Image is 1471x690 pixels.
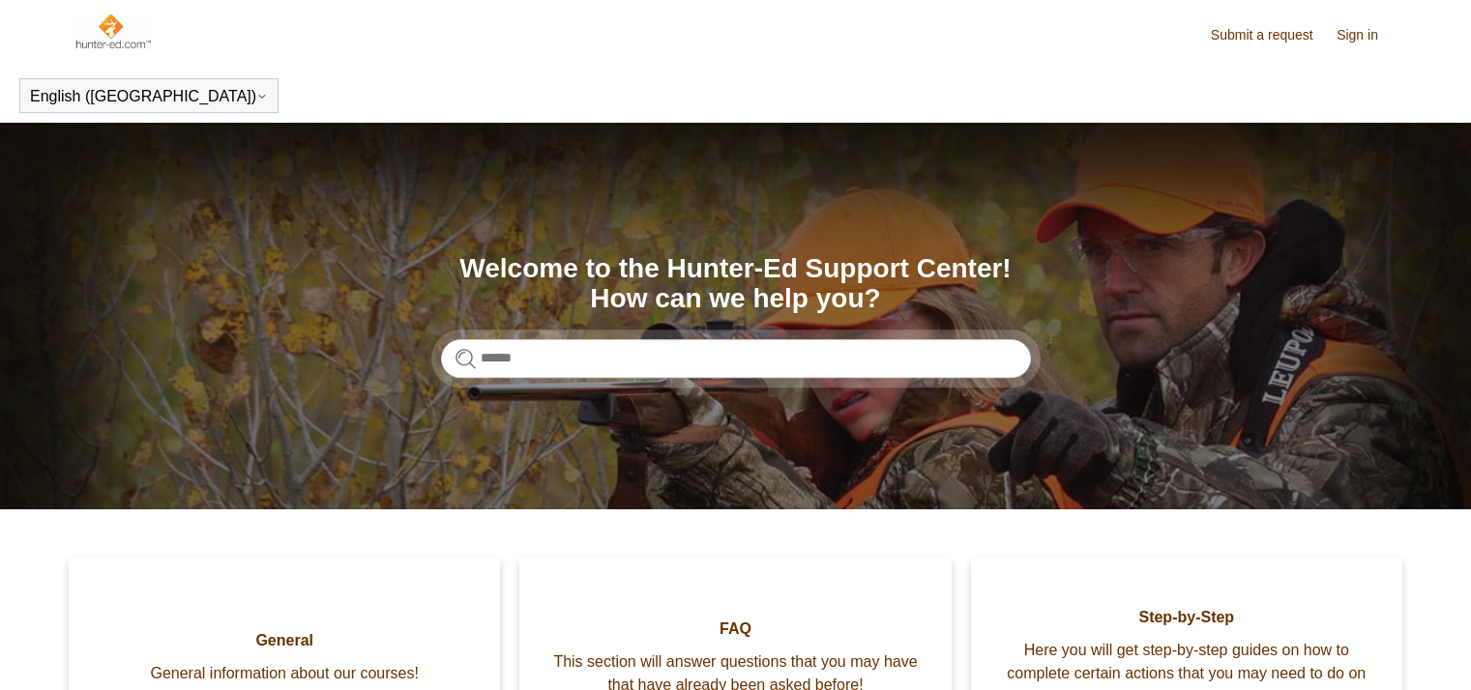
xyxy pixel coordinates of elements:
[548,618,922,641] span: FAQ
[441,339,1031,378] input: Search
[441,254,1031,314] h1: Welcome to the Hunter-Ed Support Center! How can we help you?
[1211,25,1333,45] a: Submit a request
[30,88,268,105] button: English ([GEOGRAPHIC_DATA])
[1000,606,1373,629] span: Step-by-Step
[74,12,152,50] img: Hunter-Ed Help Center home page
[98,629,471,652] span: General
[1337,25,1397,45] a: Sign in
[98,662,471,685] span: General information about our courses!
